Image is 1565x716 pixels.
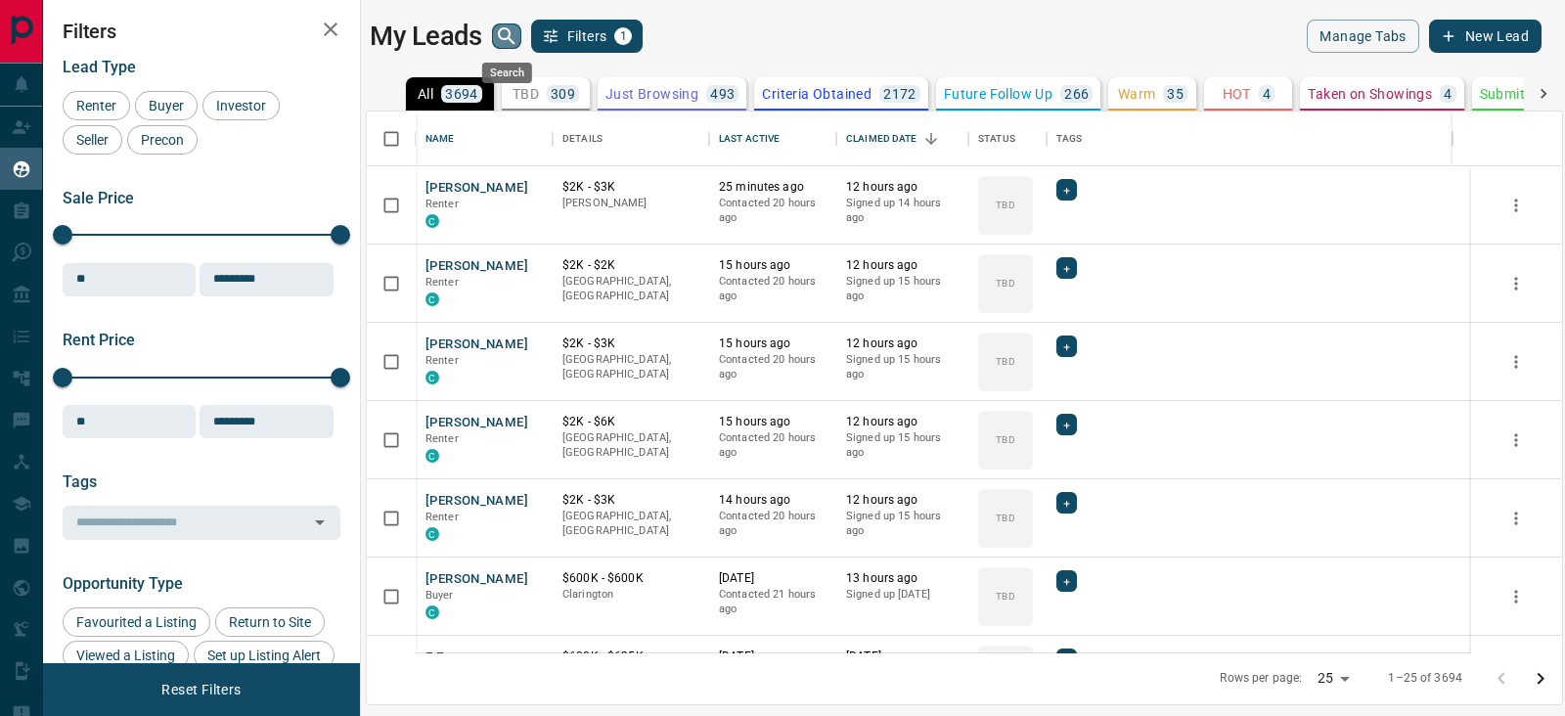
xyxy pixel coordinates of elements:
[846,336,959,352] p: 12 hours ago
[836,112,968,166] div: Claimed Date
[551,87,575,101] p: 309
[996,511,1014,525] p: TBD
[1501,191,1531,220] button: more
[1056,649,1077,670] div: +
[1501,347,1531,377] button: more
[425,276,459,289] span: Renter
[63,641,189,670] div: Viewed a Listing
[202,91,280,120] div: Investor
[846,274,959,304] p: Signed up 15 hours ago
[719,179,827,196] p: 25 minutes ago
[425,292,439,306] div: condos.ca
[562,570,699,587] p: $600K - $600K
[1501,269,1531,298] button: more
[425,336,528,354] button: [PERSON_NAME]
[996,432,1014,447] p: TBD
[709,112,836,166] div: Last Active
[63,472,97,491] span: Tags
[194,641,335,670] div: Set up Listing Alert
[425,354,459,367] span: Renter
[492,23,521,49] button: search button
[1056,492,1077,514] div: +
[63,20,340,43] h2: Filters
[719,196,827,226] p: Contacted 20 hours ago
[846,430,959,461] p: Signed up 15 hours ago
[562,274,699,304] p: [GEOGRAPHIC_DATA], [GEOGRAPHIC_DATA]
[719,336,827,352] p: 15 hours ago
[1063,258,1070,278] span: +
[1056,257,1077,279] div: +
[846,257,959,274] p: 12 hours ago
[425,605,439,619] div: condos.ca
[1063,336,1070,356] span: +
[63,331,135,349] span: Rent Price
[1220,670,1302,687] p: Rows per page:
[719,274,827,304] p: Contacted 20 hours ago
[209,98,273,113] span: Investor
[63,607,210,637] div: Favourited a Listing
[996,589,1014,604] p: TBD
[425,449,439,463] div: condos.ca
[425,414,528,432] button: [PERSON_NAME]
[306,509,334,536] button: Open
[1063,493,1070,513] span: +
[425,214,439,228] div: condos.ca
[69,98,123,113] span: Renter
[846,509,959,539] p: Signed up 15 hours ago
[719,352,827,382] p: Contacted 20 hours ago
[762,87,872,101] p: Criteria Obtained
[63,125,122,155] div: Seller
[222,614,318,630] span: Return to Site
[1063,649,1070,669] span: +
[562,414,699,430] p: $2K - $6K
[719,587,827,617] p: Contacted 21 hours ago
[846,649,959,665] p: [DATE]
[562,179,699,196] p: $2K - $3K
[69,648,182,663] span: Viewed a Listing
[69,132,115,148] span: Seller
[425,257,528,276] button: [PERSON_NAME]
[719,570,827,587] p: [DATE]
[944,87,1052,101] p: Future Follow Up
[63,574,183,593] span: Opportunity Type
[513,87,539,101] p: TBD
[134,132,191,148] span: Precon
[1056,336,1077,357] div: +
[1501,582,1531,611] button: more
[201,648,328,663] span: Set up Listing Alert
[1167,87,1184,101] p: 35
[142,98,191,113] span: Buyer
[1047,112,1453,166] div: Tags
[917,125,945,153] button: Sort
[149,673,253,706] button: Reset Filters
[69,614,203,630] span: Favourited a Listing
[846,352,959,382] p: Signed up 15 hours ago
[719,257,827,274] p: 15 hours ago
[445,87,478,101] p: 3694
[996,198,1014,212] p: TBD
[719,492,827,509] p: 14 hours ago
[562,587,699,603] p: Clarington
[1056,179,1077,201] div: +
[562,196,699,211] p: [PERSON_NAME]
[719,649,827,665] p: [DATE]
[1056,112,1083,166] div: Tags
[996,276,1014,291] p: TBD
[562,509,699,539] p: [GEOGRAPHIC_DATA], [GEOGRAPHIC_DATA]
[418,87,433,101] p: All
[135,91,198,120] div: Buyer
[63,58,136,76] span: Lead Type
[719,509,827,539] p: Contacted 20 hours ago
[63,189,134,207] span: Sale Price
[1223,87,1251,101] p: HOT
[978,112,1015,166] div: Status
[719,430,827,461] p: Contacted 20 hours ago
[562,430,699,461] p: [GEOGRAPHIC_DATA], [GEOGRAPHIC_DATA]
[1056,570,1077,592] div: +
[425,492,528,511] button: [PERSON_NAME]
[562,492,699,509] p: $2K - $3K
[482,63,532,83] div: Search
[127,125,198,155] div: Precon
[1118,87,1156,101] p: Warm
[1056,414,1077,435] div: +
